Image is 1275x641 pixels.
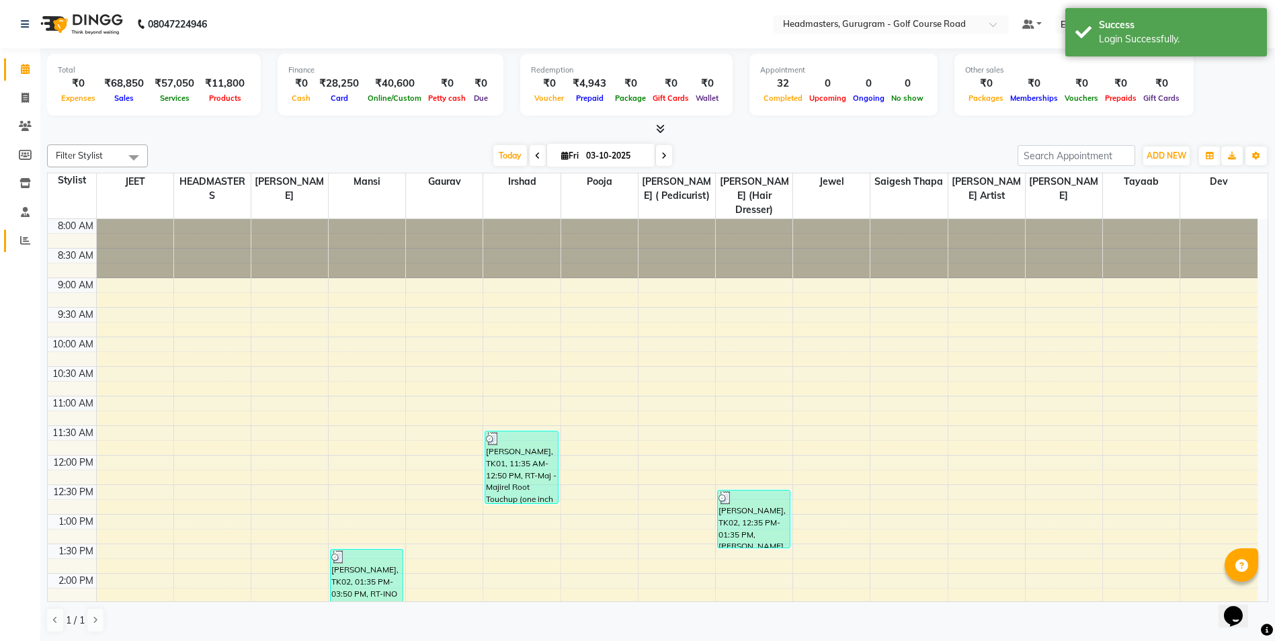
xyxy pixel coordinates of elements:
[1007,76,1061,91] div: ₹0
[174,173,251,204] span: HEADMASTERS
[50,367,96,381] div: 10:30 AM
[612,93,649,103] span: Package
[718,490,790,548] div: [PERSON_NAME], TK02, 12:35 PM-01:35 PM, [PERSON_NAME]
[760,93,806,103] span: Completed
[58,76,99,91] div: ₹0
[1102,93,1140,103] span: Prepaids
[1140,76,1183,91] div: ₹0
[157,93,193,103] span: Services
[97,173,173,190] span: JEET
[806,76,850,91] div: 0
[50,396,96,411] div: 11:00 AM
[50,485,96,499] div: 12:30 PM
[485,431,557,503] div: [PERSON_NAME], TK01, 11:35 AM-12:50 PM, RT-Maj - Majirel Root Touchup (one inch only)
[364,76,425,91] div: ₹40,600
[639,173,715,204] span: [PERSON_NAME] ( Pedicurist)
[327,93,352,103] span: Card
[806,93,850,103] span: Upcoming
[34,5,126,43] img: logo
[50,456,96,470] div: 12:00 PM
[149,76,200,91] div: ₹57,050
[288,93,314,103] span: Cash
[493,145,527,166] span: Today
[567,76,612,91] div: ₹4,943
[329,173,405,190] span: Mansi
[111,93,137,103] span: Sales
[470,93,491,103] span: Due
[1061,76,1102,91] div: ₹0
[469,76,493,91] div: ₹0
[99,76,149,91] div: ₹68,850
[888,76,927,91] div: 0
[1180,173,1258,190] span: Dev
[649,93,692,103] span: Gift Cards
[716,173,792,218] span: [PERSON_NAME] (Hair Dresser)
[55,308,96,322] div: 9:30 AM
[364,93,425,103] span: Online/Custom
[55,249,96,263] div: 8:30 AM
[612,76,649,91] div: ₹0
[48,173,96,187] div: Stylist
[314,76,364,91] div: ₹28,250
[850,93,888,103] span: Ongoing
[531,93,567,103] span: Voucher
[56,515,96,529] div: 1:00 PM
[573,93,607,103] span: Prepaid
[1147,151,1186,161] span: ADD NEW
[288,65,493,76] div: Finance
[1099,32,1257,46] div: Login Successfully.
[1102,76,1140,91] div: ₹0
[1026,173,1102,204] span: [PERSON_NAME]
[649,76,692,91] div: ₹0
[55,219,96,233] div: 8:00 AM
[1061,93,1102,103] span: Vouchers
[251,173,328,204] span: [PERSON_NAME]
[425,93,469,103] span: Petty cash
[200,76,250,91] div: ₹11,800
[760,76,806,91] div: 32
[1103,173,1180,190] span: Tayaab
[288,76,314,91] div: ₹0
[50,426,96,440] div: 11:30 AM
[558,151,582,161] span: Fri
[406,173,483,190] span: Gaurav
[56,574,96,588] div: 2:00 PM
[760,65,927,76] div: Appointment
[531,65,722,76] div: Redemption
[531,76,567,91] div: ₹0
[56,544,96,558] div: 1:30 PM
[965,65,1183,76] div: Other sales
[56,150,103,161] span: Filter Stylist
[561,173,638,190] span: Pooja
[483,173,560,190] span: Irshad
[55,278,96,292] div: 9:00 AM
[1099,18,1257,32] div: Success
[870,173,947,190] span: Saigesh Thapa
[425,76,469,91] div: ₹0
[965,76,1007,91] div: ₹0
[1140,93,1183,103] span: Gift Cards
[1219,587,1262,628] iframe: chat widget
[948,173,1025,204] span: [PERSON_NAME] Artist
[1007,93,1061,103] span: Memberships
[50,337,96,351] div: 10:00 AM
[1018,145,1135,166] input: Search Appointment
[793,173,870,190] span: Jewel
[1143,146,1190,165] button: ADD NEW
[148,5,207,43] b: 08047224946
[850,76,888,91] div: 0
[692,76,722,91] div: ₹0
[58,65,250,76] div: Total
[582,146,649,166] input: 2025-10-03
[206,93,245,103] span: Products
[888,93,927,103] span: No show
[965,93,1007,103] span: Packages
[692,93,722,103] span: Wallet
[58,93,99,103] span: Expenses
[66,613,85,628] span: 1 / 1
